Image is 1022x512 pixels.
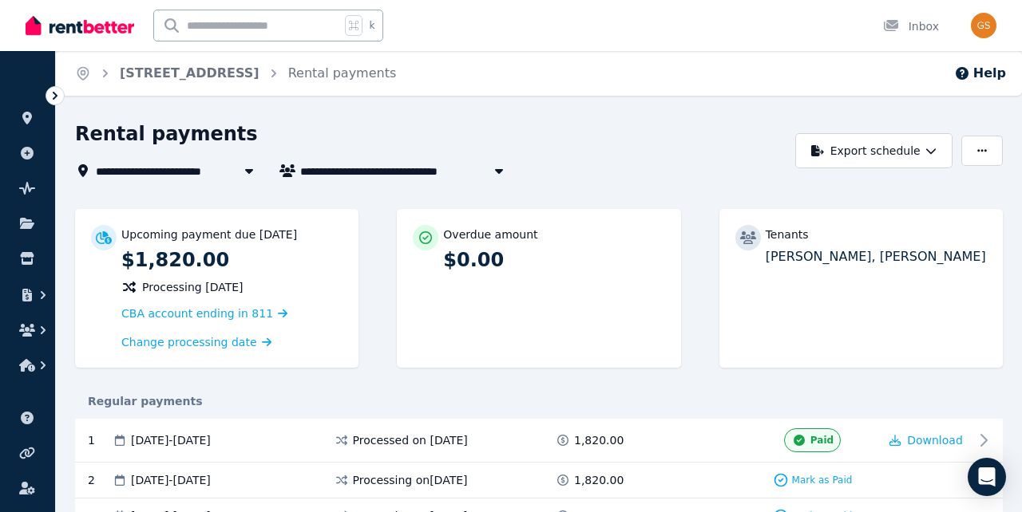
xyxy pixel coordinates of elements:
span: Processing on [DATE] [353,472,468,488]
span: Mark as Paid [792,474,853,486]
div: Regular payments [75,393,1003,409]
span: Processed on [DATE] [353,432,468,448]
p: $0.00 [443,247,664,273]
p: Overdue amount [443,226,537,242]
div: 2 [88,472,112,488]
span: Paid [810,434,834,447]
div: Inbox [883,18,939,34]
p: Tenants [766,226,809,242]
span: Change processing date [121,334,257,350]
div: 1 [88,428,112,452]
span: k [369,19,374,32]
button: Download [889,432,963,448]
button: Help [954,64,1006,83]
a: Rental payments [288,65,397,81]
img: RentBetter [26,14,134,37]
span: [DATE] - [DATE] [131,432,211,448]
p: Upcoming payment due [DATE] [121,226,297,242]
a: Change processing date [121,334,271,350]
p: [PERSON_NAME], [PERSON_NAME] [766,247,987,266]
img: Gurjeet Singh [971,13,996,38]
span: CBA account ending in 811 [121,307,273,320]
h1: Rental payments [75,121,258,147]
span: Download [907,434,963,447]
button: Export schedule [795,133,953,168]
nav: Breadcrumb [56,51,415,96]
span: Processing [DATE] [142,279,244,295]
p: $1,820.00 [121,247,343,273]
span: [DATE] - [DATE] [131,472,211,488]
span: 1,820.00 [574,432,624,448]
a: [STREET_ADDRESS] [120,65,259,81]
div: Open Intercom Messenger [968,458,1006,496]
span: 1,820.00 [574,472,624,488]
